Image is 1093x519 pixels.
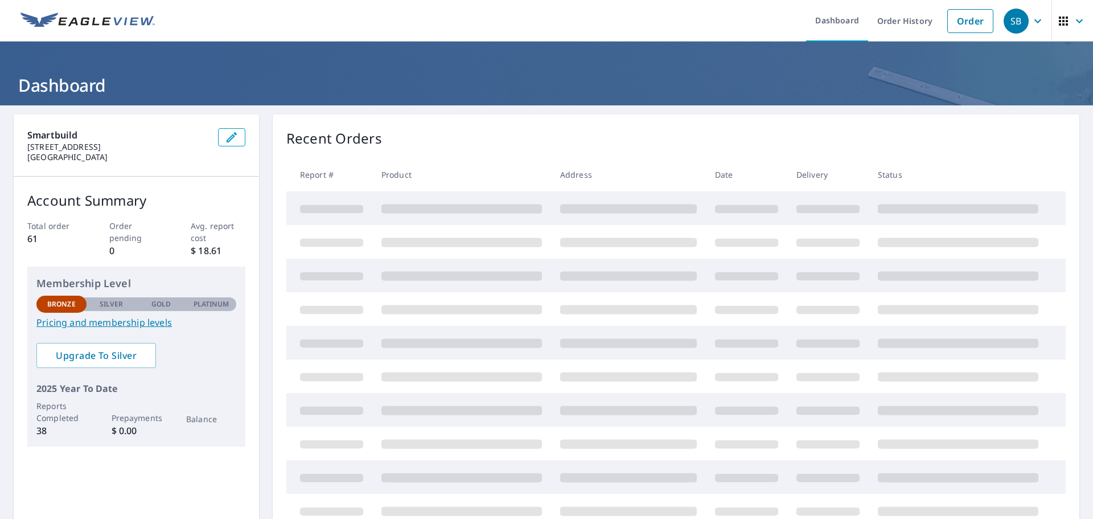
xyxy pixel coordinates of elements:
th: Date [706,158,787,191]
p: [STREET_ADDRESS] [27,142,209,152]
p: Balance [186,413,236,425]
th: Status [869,158,1047,191]
p: $ 18.61 [191,244,245,258]
p: Membership Level [36,276,236,291]
p: Account Summary [27,190,245,211]
p: Reports Completed [36,400,87,424]
p: Platinum [194,299,229,309]
span: Upgrade To Silver [46,349,147,362]
p: 38 [36,424,87,438]
th: Report # [286,158,372,191]
p: Order pending [109,220,164,244]
p: [GEOGRAPHIC_DATA] [27,152,209,162]
p: Gold [151,299,171,309]
p: Recent Orders [286,128,382,149]
p: 2025 Year To Date [36,382,236,395]
th: Product [372,158,551,191]
p: Bronze [47,299,76,309]
p: Silver [100,299,124,309]
p: 61 [27,232,82,246]
img: EV Logo [20,13,155,30]
p: Prepayments [112,412,162,424]
th: Address [551,158,706,191]
p: Smartbuild [27,128,209,142]
div: SB [1004,9,1029,34]
th: Delivery [787,158,869,191]
p: Total order [27,220,82,232]
a: Upgrade To Silver [36,343,156,368]
p: 0 [109,244,164,258]
a: Order [947,9,993,33]
p: $ 0.00 [112,424,162,438]
h1: Dashboard [14,73,1079,97]
a: Pricing and membership levels [36,316,236,329]
p: Avg. report cost [191,220,245,244]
